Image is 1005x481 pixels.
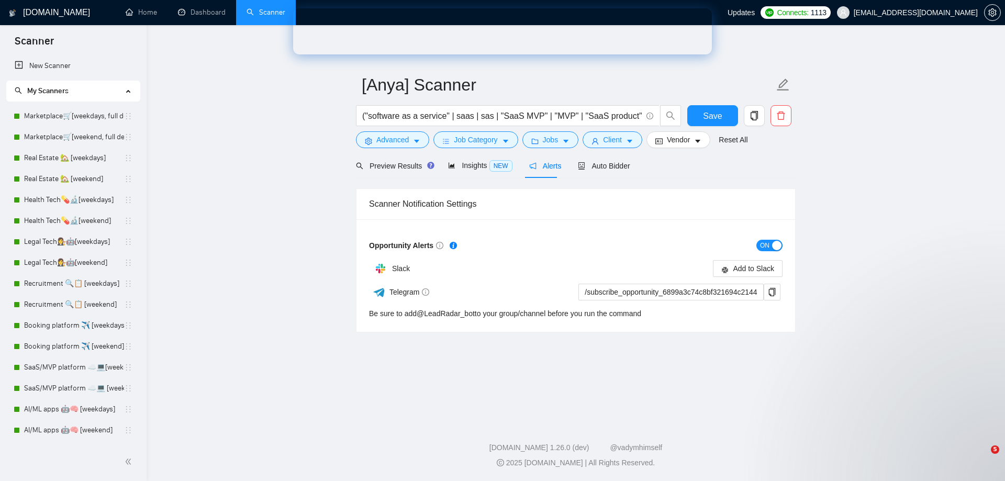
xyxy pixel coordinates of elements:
button: Save [687,105,738,126]
img: logo [9,5,16,21]
span: Preview Results [356,162,431,170]
span: Updates [728,8,755,17]
input: Search Freelance Jobs... [362,109,642,122]
a: Booking platform ✈️ [weekdays] [24,315,124,336]
span: holder [124,321,132,330]
span: idcard [655,137,663,145]
li: Legal Tech👩‍⚖️🤖[weekdays] [6,231,140,252]
a: SaaS/MVP platform ☁️💻 [weekend] [24,378,124,399]
span: copyright [497,459,504,466]
span: holder [124,133,132,141]
span: slack [721,265,729,273]
span: Insights [448,161,512,170]
span: search [356,162,363,170]
span: holder [124,405,132,413]
span: delete [771,111,791,120]
button: copy [764,284,780,300]
img: hpQkSZIkSZIkSZIkSZIkSZIkSZIkSZIkSZIkSZIkSZIkSZIkSZIkSZIkSZIkSZIkSZIkSZIkSZIkSZIkSZIkSZIkSZIkSZIkS... [370,258,391,279]
li: AI/ML apps 🤖🧠 [weekend] [6,420,140,441]
a: Recruitment 🔍📋 [weekend] [24,294,124,315]
li: Real Estate 🏡 [weekend] [6,169,140,189]
li: AI/ML apps 🤖🧠 [weekdays] [6,399,140,420]
a: @LeadRadar_bot [417,309,475,318]
span: area-chart [448,162,455,169]
span: caret-down [413,137,420,145]
li: Health Tech💊🔬[weekend] [6,210,140,231]
input: Scanner name... [362,72,774,98]
button: search [660,105,681,126]
a: homeHome [126,8,157,17]
span: bars [442,137,450,145]
span: Jobs [543,134,559,146]
span: Telegram [389,288,430,296]
div: Scanner Notification Settings [369,189,783,219]
div: Tooltip anchor [426,161,435,170]
span: holder [124,112,132,120]
span: caret-down [562,137,569,145]
a: Legal Tech👩‍⚖️🤖[weekend] [24,252,124,273]
a: Real Estate 🏡 [weekdays] [24,148,124,169]
button: folderJobscaret-down [522,131,579,148]
span: Add to Slack [733,263,774,274]
li: Real Estate 🏡 [weekdays] [6,148,140,169]
span: robot [578,162,585,170]
div: Tooltip anchor [449,241,458,250]
span: Slack [392,264,410,273]
a: Legal Tech👩‍⚖️🤖[weekdays] [24,231,124,252]
span: holder [124,384,132,393]
iframe: Intercom live chat [969,445,995,471]
a: AI/ML apps 🤖🧠 [weekdays] [24,399,124,420]
span: caret-down [694,137,701,145]
a: Health Tech💊🔬[weekdays] [24,189,124,210]
a: Marketplace🛒[weekdays, full description] [24,106,124,127]
a: Booking platform ✈️ [weekend] [24,336,124,357]
span: user [591,137,599,145]
li: SaaS/MVP platform ☁️💻[weekdays] [6,357,140,378]
span: search [661,111,680,120]
span: Save [703,109,722,122]
span: copy [764,288,780,296]
span: setting [365,137,372,145]
span: folder [531,137,539,145]
span: holder [124,300,132,309]
img: upwork-logo.png [765,8,774,17]
a: [DOMAIN_NAME] 1.26.0 (dev) [489,443,589,452]
span: notification [529,162,537,170]
span: holder [124,279,132,288]
a: dashboardDashboard [178,8,226,17]
span: Alerts [529,162,562,170]
li: Marketplace🛒[weekdays, full description] [6,106,140,127]
button: delete [770,105,791,126]
span: My Scanners [27,86,69,95]
span: holder [124,196,132,204]
span: 1113 [811,7,827,18]
a: searchScanner [247,8,285,17]
span: holder [124,363,132,372]
li: New Scanner [6,55,140,76]
span: Vendor [667,134,690,146]
button: barsJob Categorycaret-down [433,131,518,148]
li: Recruitment 🔍📋 [weekend] [6,294,140,315]
span: holder [124,426,132,434]
span: Client [603,134,622,146]
span: user [840,9,847,16]
a: setting [984,8,1001,17]
span: caret-down [626,137,633,145]
span: Connects: [777,7,808,18]
button: copy [744,105,765,126]
span: Opportunity Alerts [369,241,443,250]
a: Reset All [719,134,747,146]
span: setting [985,8,1000,17]
a: New Scanner [15,55,131,76]
span: holder [124,175,132,183]
a: Marketplace🛒[weekend, full description] [24,127,124,148]
iframe: Intercom live chat баннер [293,8,712,54]
div: Be sure to add to your group/channel before you run the command [369,308,641,319]
span: 5 [991,445,999,454]
span: Advanced [376,134,409,146]
span: search [15,87,22,94]
span: Scanner [6,33,62,55]
span: holder [124,238,132,246]
span: info-circle [422,288,429,296]
li: Booking platform ✈️ [weekend] [6,336,140,357]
